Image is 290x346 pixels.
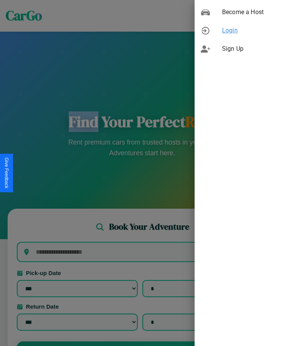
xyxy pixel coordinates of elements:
[195,21,290,40] div: Login
[222,8,284,17] span: Become a Host
[4,158,9,188] div: Give Feedback
[195,3,290,21] div: Become a Host
[222,26,284,35] span: Login
[222,44,284,53] span: Sign Up
[195,40,290,58] div: Sign Up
